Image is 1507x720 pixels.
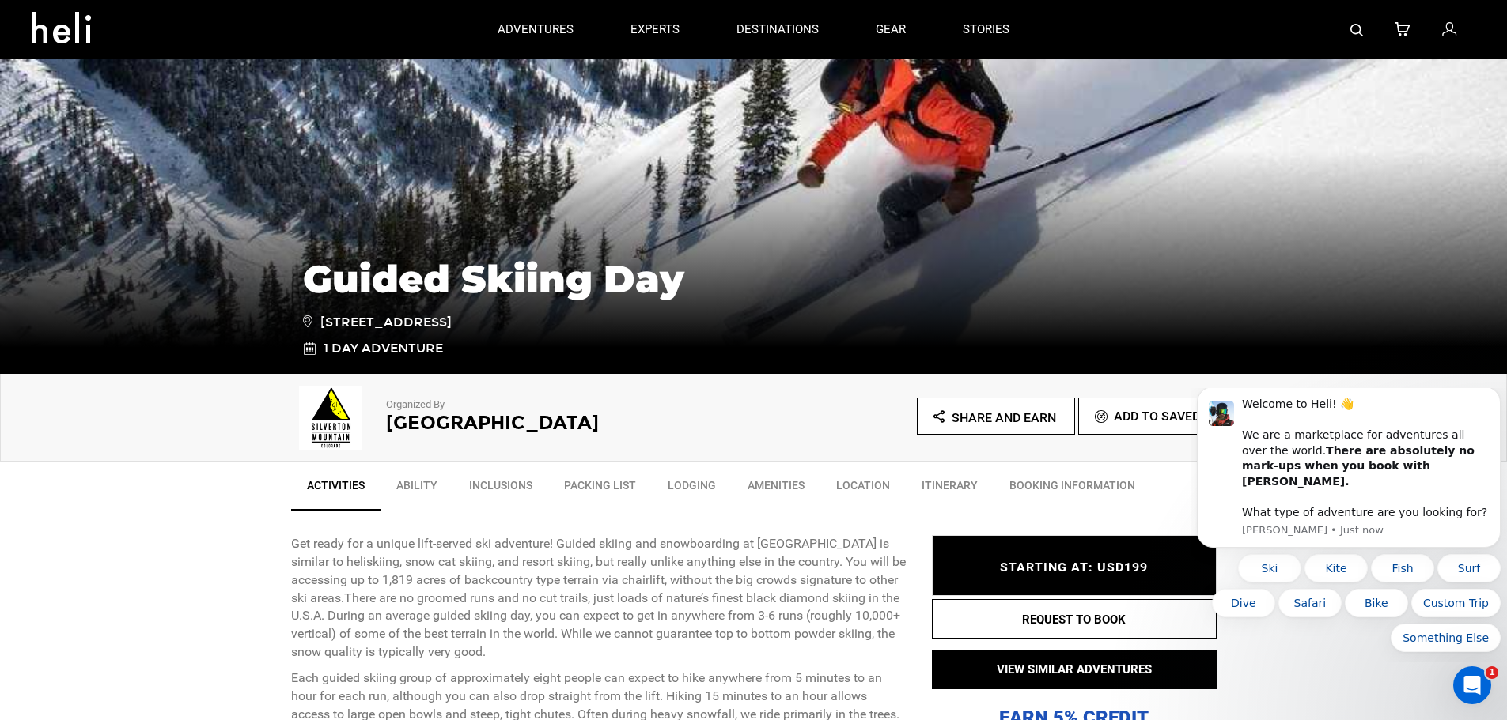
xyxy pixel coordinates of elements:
button: Quick reply: Bike [154,201,218,229]
img: Profile image for Carl [18,13,44,38]
div: Quick reply options [6,166,310,264]
p: Organized By [386,398,710,413]
button: Quick reply: Something Else [200,236,310,264]
a: Amenities [732,469,820,509]
img: b3bcc865aaab25ac3536b0227bee0eb5.png [291,386,370,450]
iframe: Intercom live chat [1453,666,1491,704]
a: Inclusions [453,469,548,509]
b: There are absolutely no mark-ups when you book with [PERSON_NAME]. [51,56,284,100]
span: Add To Saved [1114,409,1200,424]
p: experts [630,21,680,38]
p: Message from Carl, sent Just now [51,135,298,149]
p: Get ready for a unique lift-served ski adventure! Guided skiing and snowboarding at [GEOGRAPHIC_D... [291,535,908,662]
span: 1 [1486,666,1498,679]
iframe: Intercom notifications message [1191,388,1507,662]
button: Quick reply: Custom Trip [221,201,310,229]
button: Quick reply: Kite [114,166,177,194]
span: STARTING AT: USD199 [1000,560,1148,575]
button: VIEW SIMILAR ADVENTURES [932,649,1217,688]
span: 1 Day Adventure [324,340,443,358]
button: Quick reply: Dive [21,201,85,229]
div: Message content [51,9,298,133]
button: Quick reply: Ski [47,166,111,194]
button: REQUEST TO BOOK [932,598,1217,638]
button: Quick reply: Surf [247,166,310,194]
a: BOOKING INFORMATION [994,469,1151,509]
p: destinations [736,21,819,38]
button: Quick reply: Safari [88,201,151,229]
span: Share and Earn [952,410,1056,425]
a: Packing List [548,469,652,509]
a: Location [820,469,906,509]
a: Itinerary [906,469,994,509]
a: Activities [291,469,381,511]
h2: [GEOGRAPHIC_DATA] [386,413,710,433]
h1: Guided Skiing Day [303,258,1205,300]
p: adventures [498,21,574,38]
span: [STREET_ADDRESS] [303,312,452,332]
button: Quick reply: Fish [180,166,244,194]
a: Ability [381,469,453,509]
div: Welcome to Heli! 👋 We are a marketplace for adventures all over the world. What type of adventure... [51,9,298,133]
img: search-bar-icon.svg [1350,24,1363,36]
a: Lodging [652,469,732,509]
